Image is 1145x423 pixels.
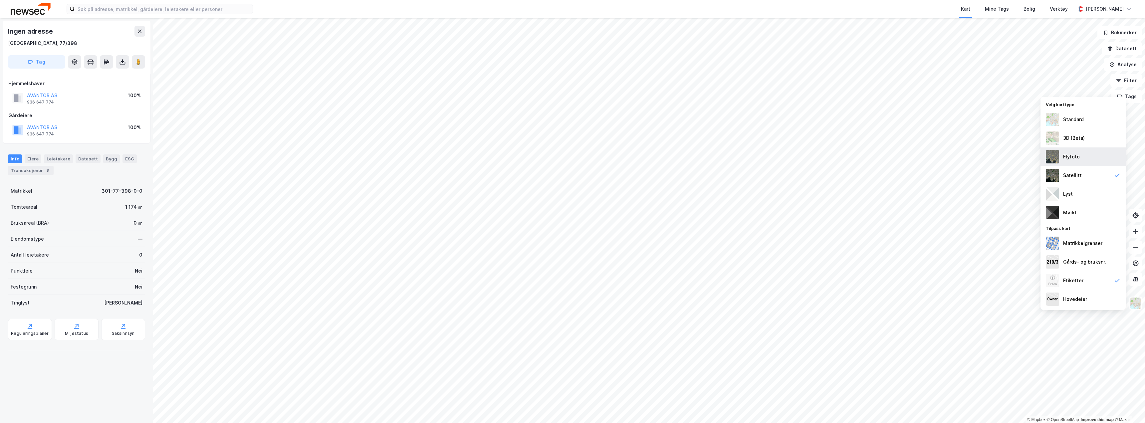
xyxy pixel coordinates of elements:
[11,331,49,336] div: Reguleringsplaner
[1046,293,1059,306] img: majorOwner.b5e170eddb5c04bfeeff.jpeg
[1047,417,1079,422] a: OpenStreetMap
[11,235,44,243] div: Eiendomstype
[1050,5,1068,13] div: Verktøy
[128,123,141,131] div: 100%
[1046,113,1059,126] img: Z
[11,283,37,291] div: Festegrunn
[104,299,142,307] div: [PERSON_NAME]
[27,131,54,137] div: 936 647 774
[1112,391,1145,423] iframe: Chat Widget
[103,154,120,163] div: Bygg
[1097,26,1142,39] button: Bokmerker
[1112,391,1145,423] div: Kontrollprogram for chat
[44,154,73,163] div: Leietakere
[1086,5,1124,13] div: [PERSON_NAME]
[1110,74,1142,87] button: Filter
[961,5,970,13] div: Kart
[1063,171,1082,179] div: Satellitt
[1046,206,1059,219] img: nCdM7BzjoCAAAAAElFTkSuQmCC
[135,283,142,291] div: Nei
[1063,258,1106,266] div: Gårds- og bruksnr.
[8,166,54,175] div: Transaksjoner
[11,219,49,227] div: Bruksareal (BRA)
[11,299,30,307] div: Tinglyst
[44,167,51,174] div: 8
[1046,187,1059,201] img: luj3wr1y2y3+OchiMxRmMxRlscgabnMEmZ7DJGWxyBpucwSZnsMkZbHIGm5zBJmewyRlscgabnMEmZ7DJGWxyBpucwSZnsMkZ...
[11,187,32,195] div: Matrikkel
[1027,417,1045,422] a: Mapbox
[8,55,65,69] button: Tag
[1063,239,1102,247] div: Matrikkelgrenser
[11,251,49,259] div: Antall leietakere
[8,26,54,37] div: Ingen adresse
[8,39,77,47] div: [GEOGRAPHIC_DATA], 77/398
[1046,255,1059,269] img: cadastreKeys.547ab17ec502f5a4ef2b.jpeg
[102,187,142,195] div: 301-77-398-0-0
[1129,297,1142,310] img: Z
[1063,134,1085,142] div: 3D (Beta)
[1063,209,1077,217] div: Mørkt
[1111,90,1142,103] button: Tags
[1063,153,1080,161] div: Flyfoto
[1024,5,1035,13] div: Bolig
[8,80,145,88] div: Hjemmelshaver
[139,251,142,259] div: 0
[76,154,101,163] div: Datasett
[1046,131,1059,145] img: Z
[11,267,33,275] div: Punktleie
[1063,190,1073,198] div: Lyst
[1046,237,1059,250] img: cadastreBorders.cfe08de4b5ddd52a10de.jpeg
[135,267,142,275] div: Nei
[8,154,22,163] div: Info
[1040,222,1126,234] div: Tilpass kart
[1102,42,1142,55] button: Datasett
[125,203,142,211] div: 1 174 ㎡
[27,100,54,105] div: 936 647 774
[1063,277,1083,285] div: Etiketter
[11,203,37,211] div: Tomteareal
[985,5,1009,13] div: Mine Tags
[1081,417,1114,422] a: Improve this map
[11,3,51,15] img: newsec-logo.f6e21ccffca1b3a03d2d.png
[65,331,88,336] div: Miljøstatus
[138,235,142,243] div: —
[122,154,137,163] div: ESG
[1063,295,1087,303] div: Hovedeier
[112,331,135,336] div: Saksinnsyn
[1104,58,1142,71] button: Analyse
[25,154,41,163] div: Eiere
[75,4,253,14] input: Søk på adresse, matrikkel, gårdeiere, leietakere eller personer
[1046,169,1059,182] img: 9k=
[1063,115,1084,123] div: Standard
[133,219,142,227] div: 0 ㎡
[1046,150,1059,163] img: Z
[128,92,141,100] div: 100%
[1046,274,1059,287] img: Z
[8,111,145,119] div: Gårdeiere
[1040,98,1126,110] div: Velg karttype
